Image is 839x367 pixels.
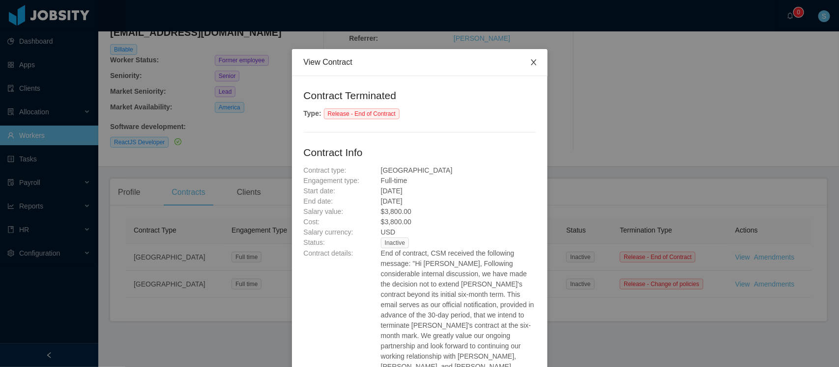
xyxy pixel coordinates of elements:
span: Contract type: [304,166,347,174]
span: Full-time [381,177,407,184]
span: [DATE] [381,197,403,205]
span: $3,800.00 [381,208,411,215]
span: Engagement type: [304,177,360,184]
strong: Type : [304,109,321,117]
i: icon: close [530,58,538,66]
span: $3,800.00 [381,218,411,226]
div: View Contract [304,57,536,68]
span: Salary currency: [304,228,353,236]
span: Status: [304,238,325,246]
span: USD [381,228,396,236]
span: [GEOGRAPHIC_DATA] [381,166,453,174]
span: Cost: [304,218,320,226]
span: Release - End of Contract [324,108,400,119]
button: Close [520,49,548,77]
span: Contract details: [304,249,353,257]
span: Start date: [304,187,336,195]
span: [DATE] [381,187,403,195]
h2: Contract Terminated [304,88,536,104]
h2: Contract Info [304,145,536,160]
span: Inactive [381,237,409,248]
span: Salary value: [304,208,344,215]
span: End date: [304,197,333,205]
